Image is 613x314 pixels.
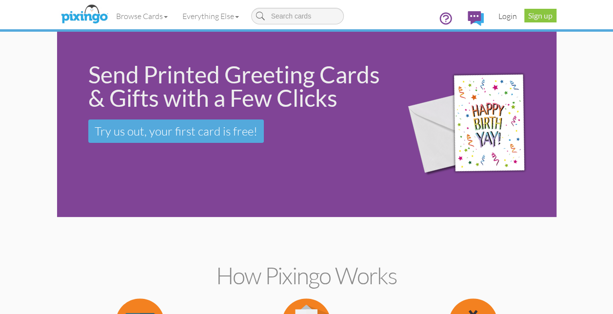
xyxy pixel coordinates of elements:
[396,54,553,196] img: 942c5090-71ba-4bfc-9a92-ca782dcda692.png
[88,119,264,143] a: Try us out, your first card is free!
[175,4,246,28] a: Everything Else
[59,2,110,27] img: pixingo logo
[88,63,382,110] div: Send Printed Greeting Cards & Gifts with a Few Clicks
[613,314,613,314] iframe: Chat
[109,4,175,28] a: Browse Cards
[468,11,484,26] img: comments.svg
[524,9,556,22] a: Sign up
[491,4,524,28] a: Login
[74,263,539,289] h2: How Pixingo works
[95,124,257,138] span: Try us out, your first card is free!
[251,8,344,24] input: Search cards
